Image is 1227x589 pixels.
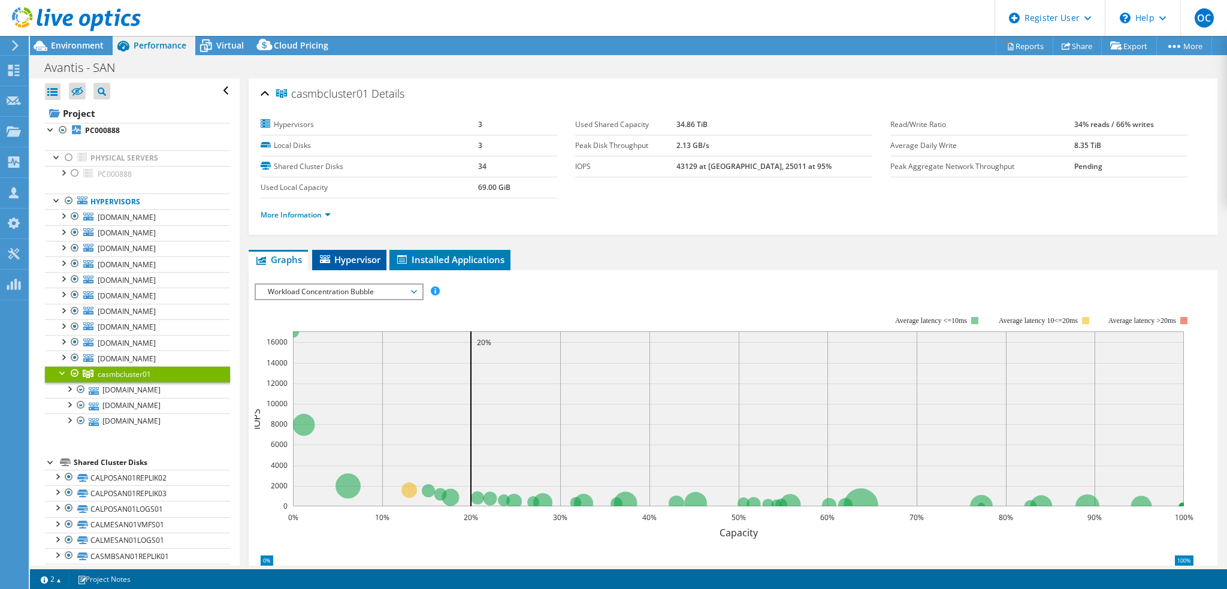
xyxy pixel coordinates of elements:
a: Hypervisors [45,194,230,209]
b: 43129 at [GEOGRAPHIC_DATA], 25011 at 95% [676,161,832,171]
text: 6000 [271,439,288,449]
span: [DOMAIN_NAME] [98,228,156,238]
b: 34 [478,161,486,171]
text: 20% [464,512,478,522]
label: Read/Write Ratio [890,119,1074,131]
text: 8000 [271,419,288,429]
a: More Information [261,210,331,220]
text: 90% [1087,512,1102,522]
a: Reports [996,37,1053,55]
text: 80% [999,512,1013,522]
label: Average Daily Write [890,140,1074,152]
a: [DOMAIN_NAME] [45,398,230,413]
a: PC000888 [45,166,230,182]
text: IOPS [250,408,263,429]
b: 34.86 TiB [676,119,708,129]
span: [DOMAIN_NAME] [98,322,156,332]
span: [DOMAIN_NAME] [98,212,156,222]
a: CASMBSAN01VMFS14 [45,564,230,579]
text: 30% [553,512,567,522]
text: 60% [820,512,835,522]
b: 34% reads / 66% writes [1074,119,1154,129]
a: [DOMAIN_NAME] [45,241,230,256]
a: CASMBSAN01REPLIK01 [45,548,230,564]
span: [DOMAIN_NAME] [98,275,156,285]
span: [DOMAIN_NAME] [98,306,156,316]
label: Used Local Capacity [261,182,478,194]
a: [DOMAIN_NAME] [45,413,230,429]
span: [DOMAIN_NAME] [98,338,156,348]
a: CALMESAN01LOGS01 [45,533,230,548]
a: PC000888 [45,123,230,138]
label: Shared Cluster Disks [261,161,478,173]
text: 14000 [267,358,288,368]
a: [DOMAIN_NAME] [45,288,230,303]
span: casmbcluster01 [98,369,151,379]
b: 69.00 GiB [478,182,510,192]
b: 3 [478,119,482,129]
a: CALMESAN01VMFS01 [45,517,230,533]
span: Details [371,86,404,101]
text: Capacity [719,526,758,539]
b: 3 [478,140,482,150]
span: Workload Concentration Bubble [262,285,416,299]
span: Performance [134,40,186,51]
a: [DOMAIN_NAME] [45,351,230,366]
text: Average latency >20ms [1108,316,1175,325]
a: Share [1053,37,1102,55]
b: 2.13 GB/s [676,140,709,150]
a: [DOMAIN_NAME] [45,272,230,288]
text: 0 [283,501,288,511]
text: 4000 [271,460,288,470]
span: [DOMAIN_NAME] [98,354,156,364]
a: Physical Servers [45,150,230,166]
text: 40% [642,512,657,522]
a: Project Notes [69,572,139,587]
tspan: Average latency 10<=20ms [999,316,1078,325]
text: 0% [288,512,298,522]
label: Hypervisors [261,119,478,131]
a: CALPOSAN01REPLIK02 [45,470,230,485]
h1: Avantis - SAN [39,61,134,74]
text: 100% [1174,512,1193,522]
span: Installed Applications [395,253,504,265]
label: Local Disks [261,140,478,152]
label: Peak Aggregate Network Throughput [890,161,1074,173]
span: [DOMAIN_NAME] [98,259,156,270]
span: [DOMAIN_NAME] [98,291,156,301]
a: [DOMAIN_NAME] [45,319,230,335]
text: 10% [375,512,389,522]
span: OC [1195,8,1214,28]
a: CALPOSAN01REPLIK03 [45,485,230,501]
span: Environment [51,40,104,51]
b: 8.35 TiB [1074,140,1101,150]
a: [DOMAIN_NAME] [45,225,230,241]
b: Pending [1074,161,1102,171]
a: [DOMAIN_NAME] [45,256,230,272]
a: [DOMAIN_NAME] [45,209,230,225]
a: casmbcluster01 [45,366,230,382]
a: [DOMAIN_NAME] [45,304,230,319]
div: Shared Cluster Disks [74,455,230,470]
text: 10000 [267,398,288,409]
a: Project [45,104,230,123]
span: Cloud Pricing [274,40,328,51]
text: 50% [732,512,746,522]
text: 12000 [267,378,288,388]
span: Graphs [255,253,302,265]
a: CALPOSAN01LOGS01 [45,501,230,516]
span: Virtual [216,40,244,51]
tspan: Average latency <=10ms [895,316,967,325]
span: PC000888 [98,169,132,179]
span: casmbcluster01 [276,88,368,100]
a: Export [1101,37,1157,55]
text: 16000 [267,337,288,347]
span: [DOMAIN_NAME] [98,243,156,253]
a: [DOMAIN_NAME] [45,382,230,398]
label: Peak Disk Throughput [575,140,676,152]
span: Hypervisor [318,253,380,265]
text: 20% [477,337,491,348]
text: 2000 [271,481,288,491]
a: More [1156,37,1212,55]
label: Used Shared Capacity [575,119,676,131]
